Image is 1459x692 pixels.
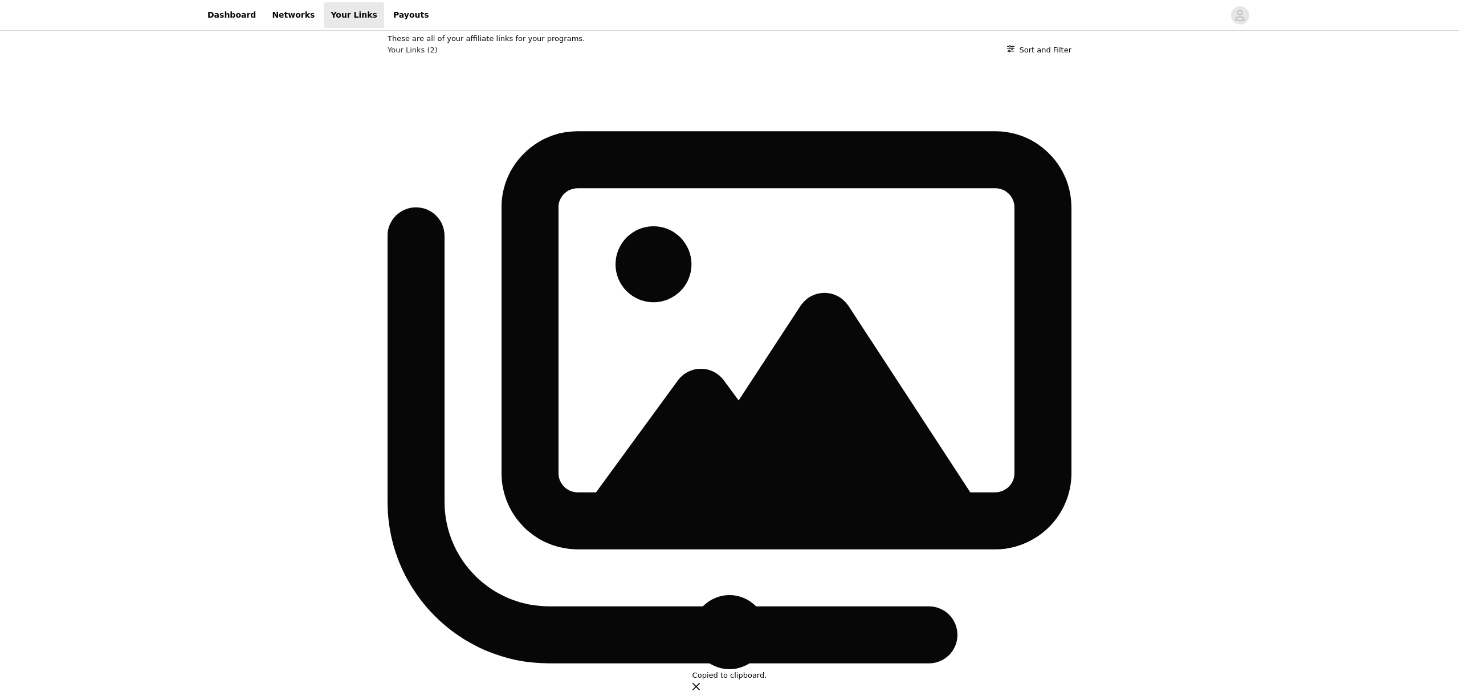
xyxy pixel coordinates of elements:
[1234,6,1245,25] div: avatar
[388,33,1071,44] p: These are all of your affiliate links for your programs.
[201,2,263,28] a: Dashboard
[265,2,321,28] a: Networks
[324,2,384,28] a: Your Links
[388,44,438,56] h3: Your Links (2)
[386,2,436,28] a: Payouts
[1007,44,1071,56] button: Sort and Filter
